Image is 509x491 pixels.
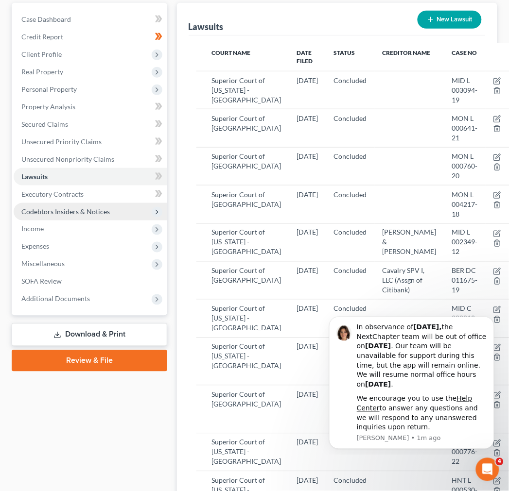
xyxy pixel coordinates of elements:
span: Creditor Name [383,49,431,56]
span: [DATE] [297,305,318,313]
a: Unsecured Nonpriority Claims [14,151,167,168]
span: Additional Documents [21,295,90,303]
a: Property Analysis [14,98,167,116]
span: Superior Court of [US_STATE] - [GEOGRAPHIC_DATA] [212,305,281,332]
span: Concluded [334,305,367,313]
span: [DATE] [297,390,318,399]
span: Court Name [212,49,251,56]
span: 4 [496,458,504,466]
a: Lawsuits [14,168,167,186]
span: Concluded [334,114,367,122]
span: [DATE] [297,114,318,122]
span: Superior Court of [US_STATE] - [GEOGRAPHIC_DATA] [212,342,281,370]
span: Case Dashboard [21,15,71,23]
span: Lawsuits [21,172,48,181]
span: MON L 004217-18 [452,190,478,218]
span: Executory Contracts [21,190,84,198]
iframe: Intercom notifications message [315,308,509,455]
span: Client Profile [21,50,62,58]
a: Credit Report [14,28,167,46]
span: [DATE] [297,190,318,199]
span: Income [21,225,44,233]
span: [DATE] [297,476,318,485]
span: Concluded [334,76,367,85]
span: Cavalry SPV I, LLC (Assgn of Citibank) [383,267,425,294]
button: New Lawsuit [418,11,482,29]
span: Unsecured Nonpriority Claims [21,155,114,163]
span: Concluded [334,476,367,485]
a: Executory Contracts [14,186,167,203]
span: [DATE] [297,76,318,85]
iframe: Intercom live chat [476,458,499,481]
a: Case Dashboard [14,11,167,28]
span: Personal Property [21,85,77,93]
a: Secured Claims [14,116,167,133]
span: Superior Court of [GEOGRAPHIC_DATA] [212,267,281,285]
a: Download & Print [12,323,167,346]
span: Superior Court of [US_STATE] - [GEOGRAPHIC_DATA] [212,438,281,466]
span: MON L 000760-20 [452,152,478,180]
span: [DATE] [297,152,318,160]
span: Superior Court of [US_STATE] - [GEOGRAPHIC_DATA] [212,228,281,256]
span: Miscellaneous [21,260,65,268]
a: SOFA Review [14,273,167,290]
div: Lawsuits [189,21,224,33]
span: Date Filed [297,49,313,65]
span: Codebtors Insiders & Notices [21,207,110,216]
span: MID L 003094-19 [452,76,478,104]
span: BER DC 011675-19 [452,267,478,294]
span: Concluded [334,190,367,199]
span: Superior Court of [US_STATE] - [GEOGRAPHIC_DATA] [212,76,281,104]
span: Superior Court of [GEOGRAPHIC_DATA] [212,190,281,208]
span: MID C 000010 - 20 [452,305,475,332]
span: [PERSON_NAME] & [PERSON_NAME] [383,228,437,256]
span: Concluded [334,267,367,275]
span: Concluded [334,152,367,160]
span: [DATE] [297,438,318,446]
span: [DATE] [297,267,318,275]
span: MON L 000641-21 [452,114,478,142]
span: Secured Claims [21,120,68,128]
span: Expenses [21,242,49,251]
span: Credit Report [21,33,63,41]
span: Superior Court of [GEOGRAPHIC_DATA] [212,390,281,408]
span: MID L 002349-12 [452,228,478,256]
span: Property Analysis [21,102,75,111]
span: SOFA Review [21,277,62,286]
span: [DATE] [297,342,318,351]
a: Review & File [12,350,167,372]
span: Concluded [334,228,367,237]
span: Case No [452,49,477,56]
span: Superior Court of [GEOGRAPHIC_DATA] [212,114,281,132]
a: Unsecured Priority Claims [14,133,167,151]
span: [DATE] [297,228,318,237]
span: Superior Court of [GEOGRAPHIC_DATA] [212,152,281,170]
span: Unsecured Priority Claims [21,137,102,146]
span: Status [334,49,355,56]
span: Real Property [21,68,63,76]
